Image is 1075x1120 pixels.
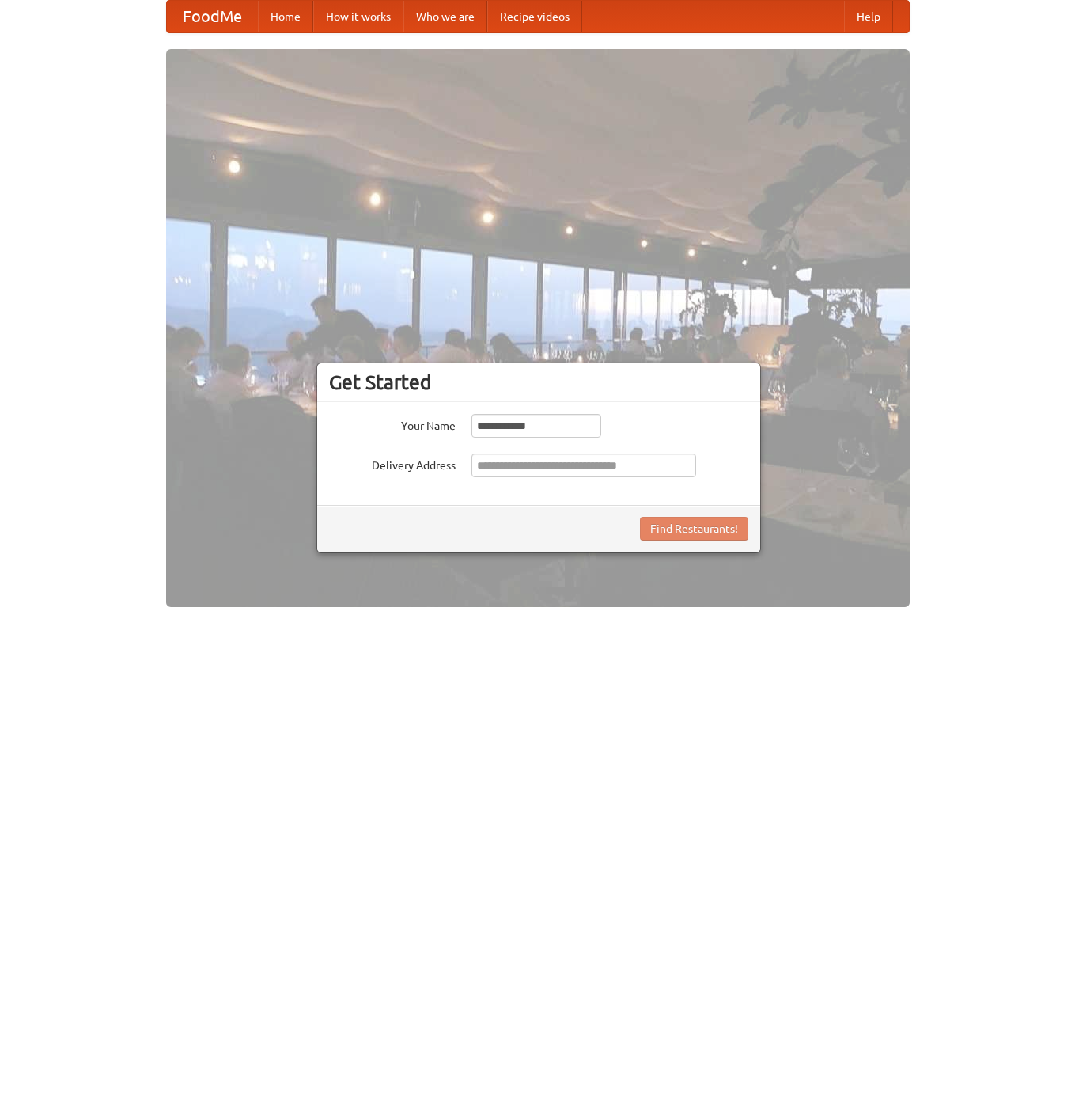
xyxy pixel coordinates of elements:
[167,1,258,32] a: FoodMe
[313,1,403,32] a: How it works
[640,517,748,541] button: Find Restaurants!
[487,1,582,32] a: Recipe videos
[329,414,456,434] label: Your Name
[329,370,748,394] h3: Get Started
[329,454,456,473] label: Delivery Address
[403,1,487,32] a: Who we are
[258,1,313,32] a: Home
[844,1,893,32] a: Help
